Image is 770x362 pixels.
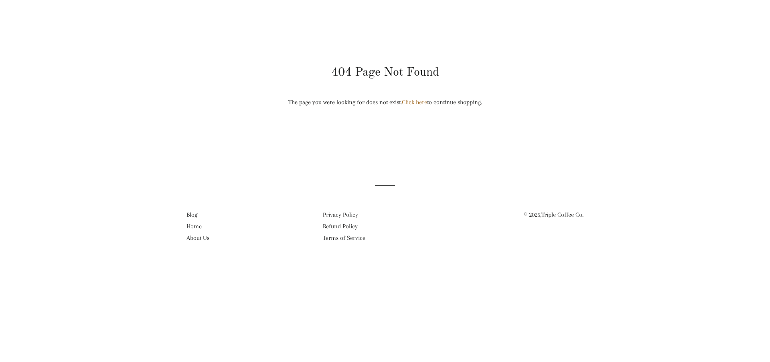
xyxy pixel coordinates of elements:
[323,234,365,241] a: Terms of Service
[459,210,584,220] p: © 2025,
[186,223,202,230] a: Home
[402,99,427,106] a: Click here
[186,97,584,107] p: The page you were looking for does not exist. to continue shopping.
[186,211,197,218] a: Blog
[541,211,584,218] a: Triple Coffee Co.
[186,64,584,81] h1: 404 Page Not Found
[323,211,358,218] a: Privacy Policy
[323,223,358,230] a: Refund Policy
[186,234,209,241] a: About Us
